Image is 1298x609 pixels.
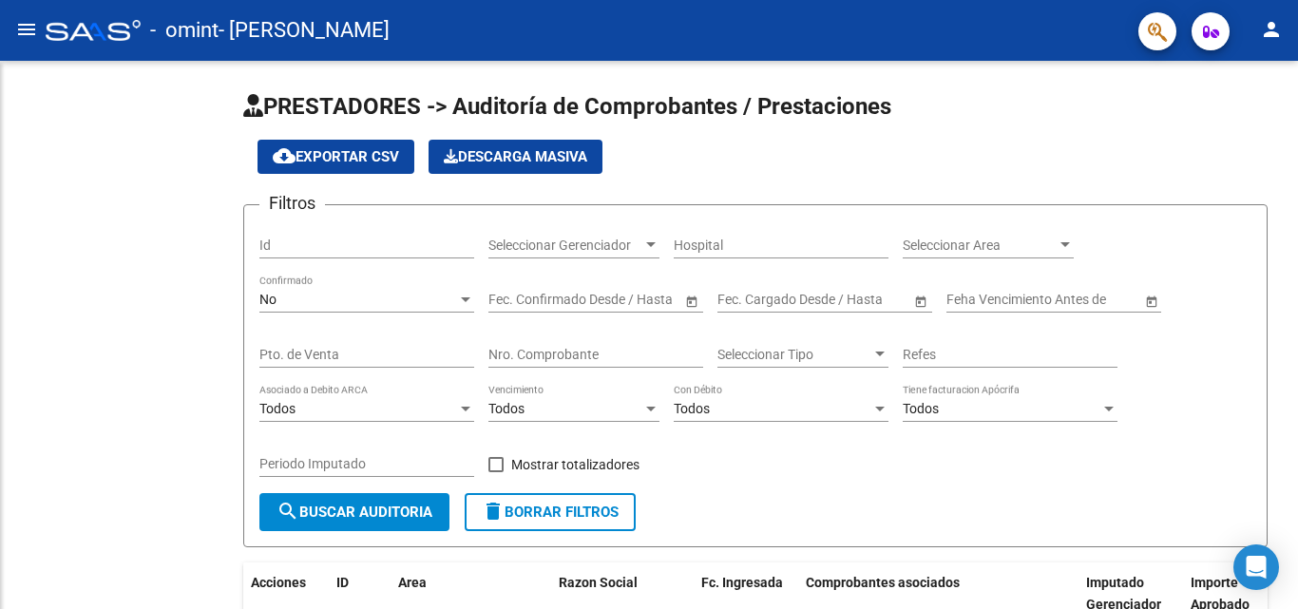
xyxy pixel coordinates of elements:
input: Fecha inicio [488,292,558,308]
span: Seleccionar Area [903,238,1057,254]
span: Area [398,575,427,590]
span: Acciones [251,575,306,590]
button: Buscar Auditoria [259,493,449,531]
mat-icon: person [1260,18,1283,41]
span: Seleccionar Gerenciador [488,238,642,254]
span: Fc. Ingresada [701,575,783,590]
mat-icon: search [277,500,299,523]
span: Mostrar totalizadores [511,453,639,476]
input: Fecha inicio [717,292,787,308]
mat-icon: cloud_download [273,144,296,167]
span: Borrar Filtros [482,504,619,521]
span: No [259,292,277,307]
span: - omint [150,10,219,51]
span: Todos [674,401,710,416]
mat-icon: delete [482,500,505,523]
span: Seleccionar Tipo [717,347,871,363]
span: Todos [259,401,296,416]
button: Descarga Masiva [429,140,602,174]
span: Todos [488,401,525,416]
button: Open calendar [681,291,701,311]
span: Exportar CSV [273,148,399,165]
span: Descarga Masiva [444,148,587,165]
span: Razon Social [559,575,638,590]
div: Open Intercom Messenger [1233,544,1279,590]
span: PRESTADORES -> Auditoría de Comprobantes / Prestaciones [243,93,891,120]
span: Todos [903,401,939,416]
button: Open calendar [910,291,930,311]
app-download-masive: Descarga masiva de comprobantes (adjuntos) [429,140,602,174]
button: Open calendar [1141,291,1161,311]
span: Comprobantes asociados [806,575,960,590]
span: ID [336,575,349,590]
button: Borrar Filtros [465,493,636,531]
span: - [PERSON_NAME] [219,10,390,51]
button: Exportar CSV [258,140,414,174]
span: Buscar Auditoria [277,504,432,521]
h3: Filtros [259,190,325,217]
input: Fecha fin [574,292,667,308]
input: Fecha fin [803,292,896,308]
mat-icon: menu [15,18,38,41]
